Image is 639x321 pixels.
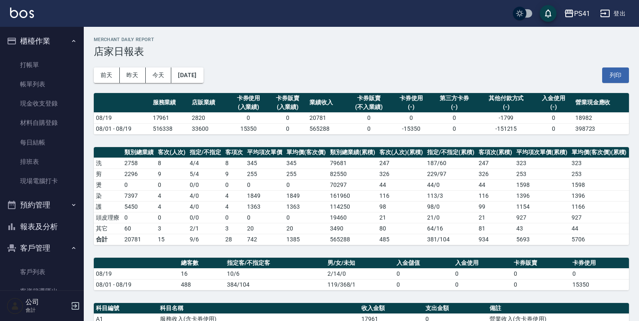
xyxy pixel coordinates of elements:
img: Logo [10,8,34,18]
td: 253 [514,168,569,179]
a: 材料自購登錄 [3,113,80,132]
td: 21 [477,212,514,223]
td: 247 [477,158,514,168]
td: 565288 [328,234,377,245]
td: 20 [245,223,284,234]
th: 業績收入 [307,93,347,113]
a: 打帳單 [3,55,80,75]
div: 第三方卡券 [433,94,476,103]
td: 116 [377,190,425,201]
td: 0 [229,112,268,123]
table: a dense table [94,258,629,290]
button: save [540,5,557,22]
td: 5450 [122,201,156,212]
td: 10/6 [225,268,325,279]
td: 15 [156,234,188,245]
td: 79681 [328,158,377,168]
td: 9/6 [188,234,223,245]
td: 16 [179,268,225,279]
td: 0 [156,212,188,223]
td: 染 [94,190,122,201]
td: 燙 [94,179,122,190]
td: 1363 [245,201,284,212]
th: 營業現金應收 [573,93,629,113]
th: 客次(人次)(累積) [377,147,425,158]
td: 255 [284,168,328,179]
td: 113 / 3 [425,190,477,201]
div: (-) [480,103,532,111]
td: 9 [223,168,245,179]
th: 類別總業績(累積) [328,147,377,158]
td: 0 [268,123,307,134]
td: 3 [156,223,188,234]
a: 現金收支登錄 [3,94,80,113]
td: 44 [569,223,629,234]
td: 4 / 0 [188,190,223,201]
div: (入業績) [270,103,305,111]
td: -15350 [392,123,431,134]
td: 1154 [514,201,569,212]
td: 33600 [190,123,229,134]
th: 科目名稱 [158,303,359,314]
h3: 店家日報表 [94,46,629,57]
button: [DATE] [171,67,203,83]
td: 4 [223,201,245,212]
td: 0 [346,112,392,123]
td: 0 [394,268,453,279]
td: 60 [122,223,156,234]
td: 2 / 1 [188,223,223,234]
th: 客次(人次) [156,147,188,158]
th: 總客數 [179,258,225,269]
th: 服務業績 [151,93,190,113]
td: 0 [453,268,512,279]
button: 前天 [94,67,120,83]
div: (不入業績) [348,103,389,111]
a: 客資篩選匯出 [3,282,80,301]
td: 19460 [328,212,377,223]
td: 70297 [328,179,377,190]
td: 119/368/1 [325,279,394,290]
td: 253 [569,168,629,179]
td: 398723 [573,123,629,134]
td: 323 [569,158,629,168]
td: 116 [477,190,514,201]
td: 2/14/0 [325,268,394,279]
td: 0 [122,212,156,223]
td: 1385 [284,234,328,245]
td: 合計 [94,234,122,245]
th: 指定/不指定(累積) [425,147,477,158]
th: 客項次(累積) [477,147,514,158]
td: 0 [245,212,284,223]
th: 平均項次單價 [245,147,284,158]
td: 5693 [514,234,569,245]
th: 單均價(客次價) [284,147,328,158]
td: 44 [377,179,425,190]
td: 345 [284,158,328,168]
td: 161960 [328,190,377,201]
th: 收入金額 [359,303,423,314]
td: 4 [156,190,188,201]
button: 今天 [146,67,172,83]
td: 08/19 [94,112,151,123]
td: 9 [156,168,188,179]
td: 5706 [569,234,629,245]
td: 0 [394,279,453,290]
td: 0 [392,112,431,123]
td: 43 [514,223,569,234]
td: 516338 [151,123,190,134]
td: 485 [377,234,425,245]
td: 0 [284,212,328,223]
td: 4 / 0 [188,201,223,212]
td: 0 [268,112,307,123]
button: 客戶管理 [3,237,80,259]
div: 卡券販賣 [270,94,305,103]
td: 0 [534,123,573,134]
td: 其它 [94,223,122,234]
h2: Merchant Daily Report [94,37,629,42]
td: 8 [156,158,188,168]
a: 排班表 [3,152,80,171]
td: 4 / 4 [188,158,223,168]
td: 0 [512,279,570,290]
td: 0 [453,279,512,290]
div: 卡券使用 [231,94,266,103]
